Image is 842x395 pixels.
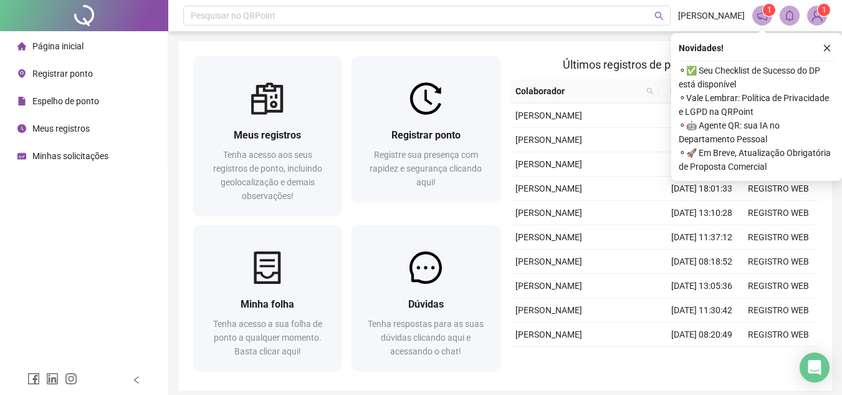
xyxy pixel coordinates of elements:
[800,353,830,383] div: Open Intercom Messenger
[391,129,461,141] span: Registrar ponto
[740,347,817,371] td: REGISTRO WEB
[740,250,817,274] td: REGISTRO WEB
[664,201,740,225] td: [DATE] 13:10:28
[664,225,740,250] td: [DATE] 11:37:12
[17,152,26,160] span: schedule
[213,150,322,201] span: Tenha acesso aos seus registros de ponto, incluindo geolocalização e demais observações!
[515,208,582,218] span: [PERSON_NAME]
[408,298,444,310] span: Dúvidas
[65,373,77,385] span: instagram
[515,135,582,145] span: [PERSON_NAME]
[27,373,40,385] span: facebook
[740,298,817,323] td: REGISTRO WEB
[664,177,740,201] td: [DATE] 18:01:33
[679,41,724,55] span: Novidades !
[234,129,301,141] span: Meus registros
[740,274,817,298] td: REGISTRO WEB
[644,82,656,100] span: search
[740,201,817,225] td: REGISTRO WEB
[32,69,93,79] span: Registrar ponto
[370,150,482,187] span: Registre sua presença com rapidez e segurança clicando aqui!
[132,376,141,384] span: left
[32,124,90,134] span: Meus registros
[784,10,795,21] span: bell
[654,11,664,21] span: search
[664,347,740,371] td: [DATE] 18:01:33
[32,151,108,161] span: Minhas solicitações
[679,119,835,146] span: ⚬ 🤖 Agente QR: sua IA no Departamento Pessoal
[808,6,826,25] img: 84407
[515,232,582,242] span: [PERSON_NAME]
[17,69,26,78] span: environment
[740,177,817,201] td: REGISTRO WEB
[767,6,772,14] span: 1
[740,323,817,347] td: REGISTRO WEB
[515,84,642,98] span: Colaborador
[823,44,831,52] span: close
[515,281,582,291] span: [PERSON_NAME]
[664,323,740,347] td: [DATE] 08:20:49
[664,84,718,98] span: Data/Hora
[664,128,740,152] td: [DATE] 11:34:47
[32,96,99,106] span: Espelho de ponto
[515,305,582,315] span: [PERSON_NAME]
[757,10,768,21] span: notification
[664,298,740,323] td: [DATE] 11:30:42
[515,159,582,169] span: [PERSON_NAME]
[515,110,582,120] span: [PERSON_NAME]
[664,274,740,298] td: [DATE] 13:05:36
[664,104,740,128] td: [DATE] 13:02:02
[515,256,582,266] span: [PERSON_NAME]
[213,319,322,356] span: Tenha acesso a sua folha de ponto a qualquer momento. Basta clicar aqui!
[17,42,26,51] span: home
[659,79,733,104] th: Data/Hora
[515,329,582,339] span: [PERSON_NAME]
[822,6,826,14] span: 1
[241,298,294,310] span: Minha folha
[664,250,740,274] td: [DATE] 08:18:52
[763,4,775,16] sup: 1
[664,152,740,177] td: [DATE] 08:21:28
[193,56,342,215] a: Meus registrosTenha acesso aos seus registros de ponto, incluindo geolocalização e demais observa...
[352,225,500,371] a: DúvidasTenha respostas para as suas dúvidas clicando aqui e acessando o chat!
[679,64,835,91] span: ⚬ ✅ Seu Checklist de Sucesso do DP está disponível
[679,91,835,119] span: ⚬ Vale Lembrar: Política de Privacidade e LGPD na QRPoint
[740,225,817,250] td: REGISTRO WEB
[17,97,26,105] span: file
[368,319,484,356] span: Tenha respostas para as suas dúvidas clicando aqui e acessando o chat!
[17,124,26,133] span: clock-circle
[193,225,342,371] a: Minha folhaTenha acesso a sua folha de ponto a qualquer momento. Basta clicar aqui!
[678,9,745,22] span: [PERSON_NAME]
[46,373,59,385] span: linkedin
[515,183,582,193] span: [PERSON_NAME]
[679,146,835,173] span: ⚬ 🚀 Em Breve, Atualização Obrigatória de Proposta Comercial
[352,56,500,202] a: Registrar pontoRegistre sua presença com rapidez e segurança clicando aqui!
[32,41,84,51] span: Página inicial
[646,87,654,95] span: search
[563,58,764,71] span: Últimos registros de ponto sincronizados
[818,4,830,16] sup: Atualize o seu contato no menu Meus Dados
